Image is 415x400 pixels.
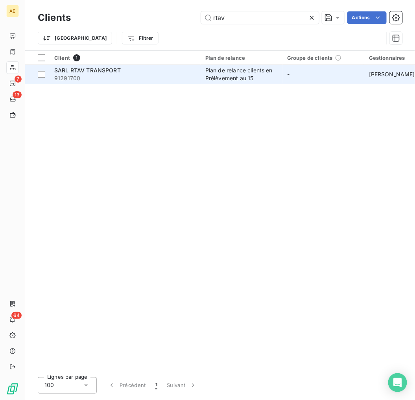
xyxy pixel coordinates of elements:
[6,383,19,395] img: Logo LeanPay
[287,71,290,77] span: -
[347,11,387,24] button: Actions
[205,66,278,82] div: Plan de relance clients en Prélèvement au 15
[162,377,202,394] button: Suivant
[54,67,121,74] span: SARL RTAV TRANSPORT
[201,11,319,24] input: Rechercher
[44,382,54,389] span: 100
[103,377,151,394] button: Précédent
[73,54,80,61] span: 1
[287,55,333,61] span: Groupe de clients
[54,55,70,61] span: Client
[11,312,22,319] span: 64
[54,74,196,82] span: 91291700
[155,382,157,389] span: 1
[122,32,158,44] button: Filtrer
[15,76,22,83] span: 7
[388,373,407,392] div: Open Intercom Messenger
[205,55,278,61] div: Plan de relance
[38,11,71,25] h3: Clients
[151,377,162,394] button: 1
[6,5,19,17] div: AE
[38,32,112,44] button: [GEOGRAPHIC_DATA]
[13,91,22,98] span: 13
[369,71,415,77] span: [PERSON_NAME]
